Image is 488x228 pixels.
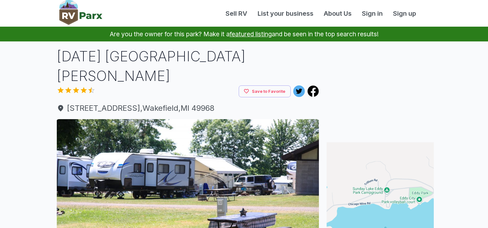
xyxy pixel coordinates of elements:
span: [STREET_ADDRESS] , Wakefield , MI 49968 [57,102,319,114]
a: [STREET_ADDRESS],Wakefield,MI 49968 [57,102,319,114]
a: List your business [253,9,319,18]
a: Sign in [357,9,388,18]
a: About Us [319,9,357,18]
iframe: Advertisement [327,47,434,127]
button: Save to Favorite [239,85,291,97]
p: Are you the owner for this park? Make it a and be seen in the top search results! [8,27,480,41]
a: Sign up [388,9,421,18]
a: featured listing [230,30,272,38]
a: Sell RV [220,9,253,18]
h1: [DATE] [GEOGRAPHIC_DATA][PERSON_NAME] [57,47,319,85]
